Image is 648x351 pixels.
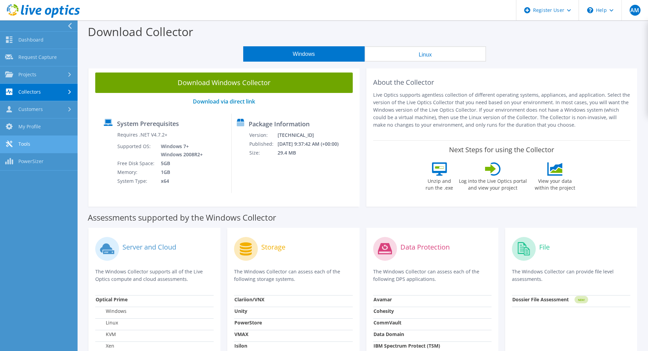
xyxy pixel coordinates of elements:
p: The Windows Collector can assess each of the following DPS applications. [373,268,492,283]
label: Requires .NET V4.7.2+ [117,131,167,138]
label: Assessments supported by the Windows Collector [88,214,276,221]
a: Download Windows Collector [95,73,353,93]
label: Unzip and run the .exe [424,176,455,191]
label: Windows [96,308,127,315]
button: Windows [243,46,365,62]
td: 5GB [156,159,204,168]
strong: PowerStore [234,319,262,326]
tspan: NEW! [578,298,584,302]
label: Storage [261,244,285,251]
p: The Windows Collector can provide file level assessments. [512,268,630,283]
span: AM [630,5,641,16]
td: 29.4 MB [277,148,348,157]
strong: IBM Spectrum Protect (TSM) [373,342,440,349]
p: The Windows Collector supports all of the Live Optics compute and cloud assessments. [95,268,214,283]
label: Package Information [249,121,310,127]
label: Xen [96,342,114,349]
label: Linux [96,319,118,326]
td: Version: [249,131,277,140]
strong: Cohesity [373,308,394,314]
label: File [539,244,550,251]
strong: Unity [234,308,247,314]
td: Memory: [117,168,156,177]
label: Log into the Live Optics portal and view your project [459,176,527,191]
a: Download via direct link [193,98,255,105]
td: [TECHNICAL_ID] [277,131,348,140]
td: Size: [249,148,277,157]
td: System Type: [117,177,156,186]
label: System Prerequisites [117,120,179,127]
td: 1GB [156,168,204,177]
strong: Dossier File Assessment [512,296,569,303]
td: Published: [249,140,277,148]
label: Server and Cloud [122,244,176,251]
td: [DATE] 9:37:42 AM (+00:00) [277,140,348,148]
p: The Windows Collector can assess each of the following storage systems. [234,268,352,283]
strong: Avamar [373,296,392,303]
strong: Isilon [234,342,247,349]
strong: Data Domain [373,331,404,337]
svg: \n [587,7,593,13]
label: Download Collector [88,24,193,39]
td: Free Disk Space: [117,159,156,168]
button: Linux [365,46,486,62]
strong: Clariion/VNX [234,296,264,303]
strong: Optical Prime [96,296,128,303]
label: KVM [96,331,116,338]
td: Supported OS: [117,142,156,159]
h2: About the Collector [373,78,631,86]
label: View your data within the project [531,176,580,191]
label: Next Steps for using the Collector [449,146,554,154]
p: Live Optics supports agentless collection of different operating systems, appliances, and applica... [373,91,631,129]
strong: CommVault [373,319,401,326]
strong: VMAX [234,331,248,337]
label: Data Protection [400,244,450,251]
td: x64 [156,177,204,186]
td: Windows 7+ Windows 2008R2+ [156,142,204,159]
